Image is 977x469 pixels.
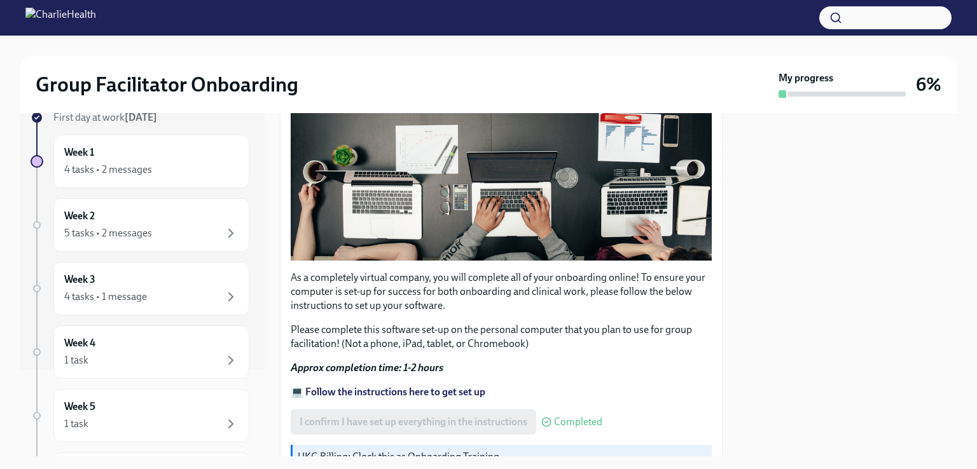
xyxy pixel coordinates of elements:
[64,290,147,304] div: 4 tasks • 1 message
[779,71,833,85] strong: My progress
[36,72,298,97] h2: Group Facilitator Onboarding
[64,353,88,367] div: 1 task
[125,111,157,123] strong: [DATE]
[64,209,95,223] h6: Week 2
[31,325,249,379] a: Week 41 task
[31,198,249,252] a: Week 25 tasks • 2 messages
[53,111,157,123] span: First day at work
[31,262,249,315] a: Week 34 tasks • 1 message
[25,8,96,28] img: CharlieHealth
[64,417,88,431] div: 1 task
[31,389,249,442] a: Week 51 task
[31,135,249,188] a: Week 14 tasks • 2 messages
[64,400,95,414] h6: Week 5
[291,271,712,313] p: As a completely virtual company, you will complete all of your onboarding online! To ensure your ...
[64,273,95,287] h6: Week 3
[31,111,249,125] a: First day at work[DATE]
[64,226,152,240] div: 5 tasks • 2 messages
[291,12,712,261] button: Zoom image
[291,386,485,398] a: 💻 Follow the instructions here to get set up
[64,146,94,160] h6: Week 1
[298,450,707,464] p: UKG Billing: Clock this as Onboarding Training
[554,417,602,427] span: Completed
[64,336,95,350] h6: Week 4
[916,73,941,96] h3: 6%
[64,163,152,177] div: 4 tasks • 2 messages
[291,323,712,351] p: Please complete this software set-up on the personal computer that you plan to use for group faci...
[291,362,443,374] strong: Approx completion time: 1-2 hours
